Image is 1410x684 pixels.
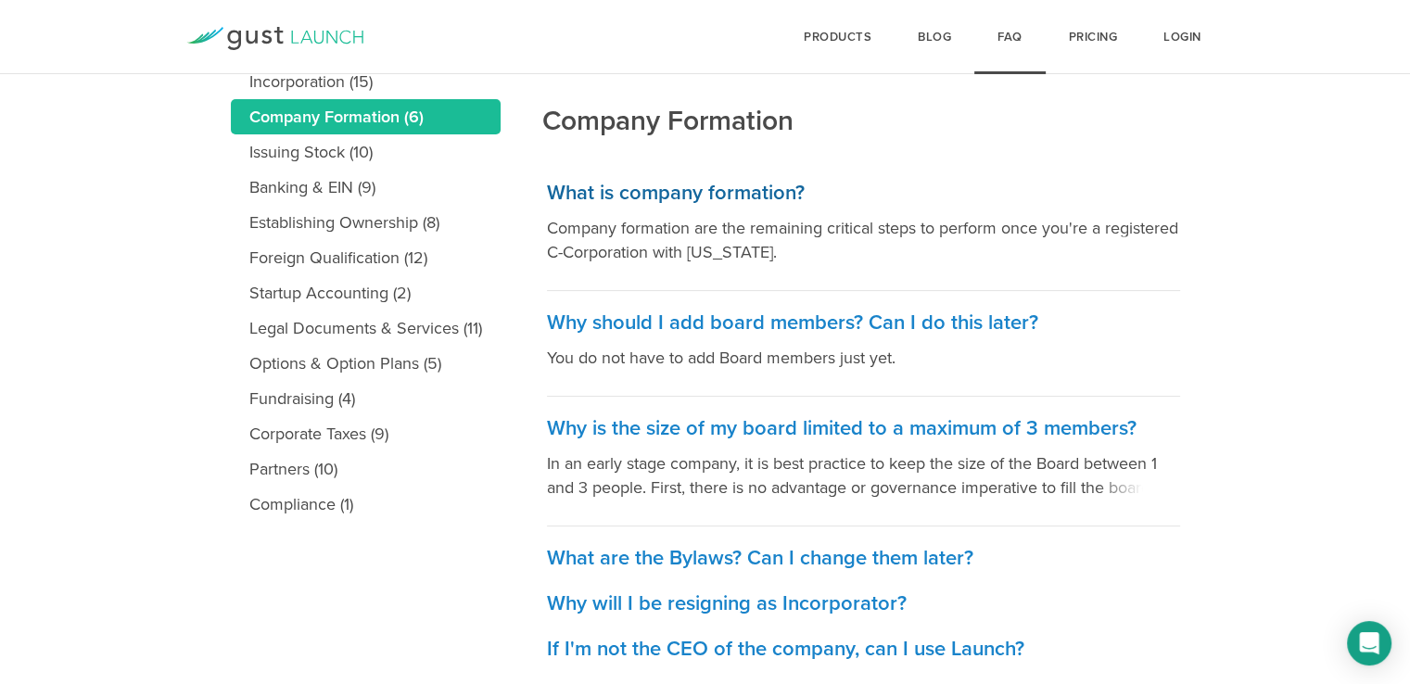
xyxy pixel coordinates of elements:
[547,310,1180,336] h3: Why should I add board members? Can I do this later?
[547,346,1180,370] p: You do not have to add Board members just yet.
[547,617,1180,663] a: If I'm not the CEO of the company, can I use Launch?
[547,397,1180,526] a: Why is the size of my board limited to a maximum of 3 members? In an early stage company, it is b...
[231,240,501,275] a: Foreign Qualification (12)
[547,216,1180,264] p: Company formation are the remaining critical steps to perform once you're a registered C-Corporat...
[231,205,501,240] a: Establishing Ownership (8)
[547,291,1180,397] a: Why should I add board members? Can I do this later? You do not have to add Board members just yet.
[231,416,501,451] a: Corporate Taxes (9)
[231,451,501,487] a: Partners (10)
[231,99,501,134] a: Company Formation (6)
[231,170,501,205] a: Banking & EIN (9)
[547,526,1180,572] a: What are the Bylaws? Can I change them later?
[231,487,501,522] a: Compliance (1)
[547,636,1180,663] h3: If I'm not the CEO of the company, can I use Launch?
[1347,621,1391,665] div: Open Intercom Messenger
[231,134,501,170] a: Issuing Stock (10)
[231,310,501,346] a: Legal Documents & Services (11)
[231,64,501,99] a: Incorporation (15)
[231,381,501,416] a: Fundraising (4)
[231,346,501,381] a: Options & Option Plans (5)
[547,415,1180,442] h3: Why is the size of my board limited to a maximum of 3 members?
[547,545,1180,572] h3: What are the Bylaws? Can I change them later?
[547,161,1180,291] a: What is company formation? Company formation are the remaining critical steps to perform once you...
[547,572,1180,617] a: Why will I be resigning as Incorporator?
[231,275,501,310] a: Startup Accounting (2)
[547,590,1180,617] h3: Why will I be resigning as Incorporator?
[547,451,1180,500] p: In an early stage company, it is best practice to keep the size of the Board between 1 and 3 peop...
[547,180,1180,207] h3: What is company formation?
